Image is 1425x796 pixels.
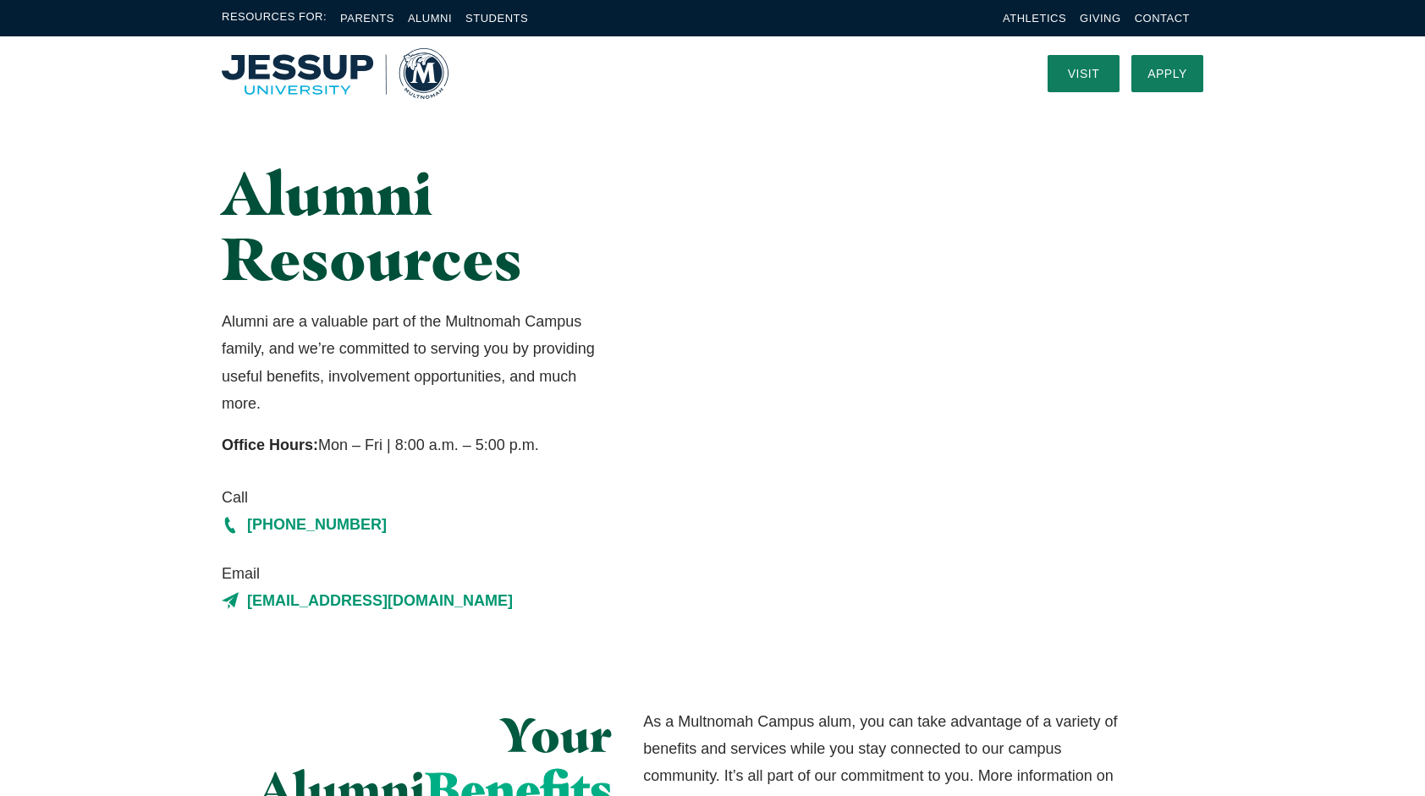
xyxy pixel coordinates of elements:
[1135,12,1190,25] a: Contact
[465,12,528,25] a: Students
[408,12,452,25] a: Alumni
[222,436,318,453] strong: Office Hours:
[222,560,612,587] span: Email
[222,8,327,28] span: Resources For:
[222,587,612,614] a: [EMAIL_ADDRESS][DOMAIN_NAME]
[222,511,612,538] a: [PHONE_NUMBER]
[1131,55,1203,92] a: Apply
[222,484,612,511] span: Call
[340,12,394,25] a: Parents
[222,431,612,458] p: Mon – Fri | 8:00 a.m. – 5:00 p.m.
[222,308,612,418] p: Alumni are a valuable part of the Multnomah Campus family, and we’re committed to serving you by ...
[1080,12,1121,25] a: Giving
[222,161,612,291] h1: Alumni Resources
[678,161,1203,463] img: Two Graduates Laughing
[222,48,448,99] a: Home
[222,48,448,99] img: Multnomah University Logo
[1048,55,1120,92] a: Visit
[1003,12,1066,25] a: Athletics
